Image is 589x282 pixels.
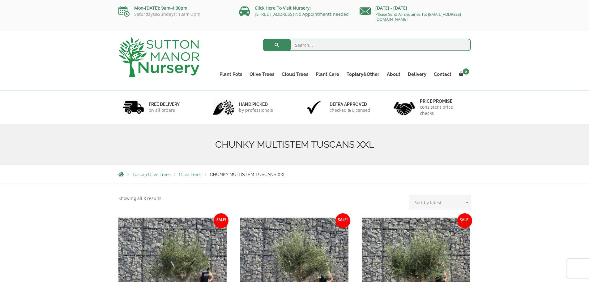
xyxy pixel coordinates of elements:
[343,70,383,79] a: Topiary&Other
[420,98,467,104] h6: Price promise
[457,213,472,228] span: Sale!
[330,102,370,107] h6: Defra approved
[149,107,180,113] p: on all orders
[312,70,343,79] a: Plant Care
[239,107,273,113] p: by professionals
[278,70,312,79] a: Cloud Trees
[239,102,273,107] h6: hand picked
[118,195,161,202] p: Showing all 8 results
[118,37,199,77] img: logo
[216,70,246,79] a: Plant Pots
[246,70,278,79] a: Olive Trees
[255,11,349,17] a: [STREET_ADDRESS] No Appointments needed
[420,104,467,116] p: consistent price checks
[179,172,202,177] a: Olive Trees
[118,12,230,17] p: Saturdays&Sundays: 10am-3pm
[214,213,228,228] span: Sale!
[132,172,171,177] a: Tuscan Olive Trees
[118,172,471,177] nav: Breadcrumbs
[213,99,234,115] img: 2.jpg
[394,98,415,117] img: 4.jpg
[255,5,311,11] a: Click Here To Visit Nursery!
[360,4,471,12] p: [DATE] - [DATE]
[330,107,370,113] p: checked & Licensed
[375,11,461,22] a: Please Send All Enquiries To: [EMAIL_ADDRESS][DOMAIN_NAME]
[335,213,350,228] span: Sale!
[118,139,471,150] h1: CHUNKY MULTISTEM TUSCANS XXL
[383,70,404,79] a: About
[149,102,180,107] h6: FREE DELIVERY
[455,70,471,79] a: 0
[263,39,471,51] input: Search...
[122,99,144,115] img: 1.jpg
[409,195,471,210] select: Shop order
[303,99,325,115] img: 3.jpg
[404,70,430,79] a: Delivery
[430,70,455,79] a: Contact
[118,4,230,12] p: Mon-[DATE]: 9am-4:30pm
[210,172,286,177] span: CHUNKY MULTISTEM TUSCANS XXL
[463,68,469,75] span: 0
